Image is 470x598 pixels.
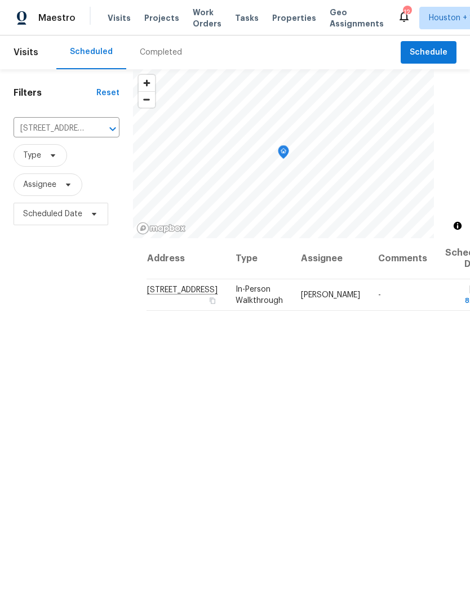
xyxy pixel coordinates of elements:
[14,87,96,99] h1: Filters
[236,285,283,305] span: In-Person Walkthrough
[235,14,259,22] span: Tasks
[136,222,186,235] a: Mapbox homepage
[410,46,447,60] span: Schedule
[193,7,221,29] span: Work Orders
[23,179,56,190] span: Assignee
[330,7,384,29] span: Geo Assignments
[451,219,464,233] button: Toggle attribution
[147,238,227,279] th: Address
[139,92,155,108] span: Zoom out
[139,75,155,91] button: Zoom in
[70,46,113,57] div: Scheduled
[401,41,456,64] button: Schedule
[403,7,411,18] div: 12
[14,120,88,137] input: Search for an address...
[38,12,76,24] span: Maestro
[378,291,381,299] span: -
[454,220,461,232] span: Toggle attribution
[144,12,179,24] span: Projects
[23,150,41,161] span: Type
[108,12,131,24] span: Visits
[96,87,119,99] div: Reset
[133,69,434,238] canvas: Map
[23,208,82,220] span: Scheduled Date
[278,145,289,163] div: Map marker
[140,47,182,58] div: Completed
[105,121,121,137] button: Open
[227,238,292,279] th: Type
[301,291,360,299] span: [PERSON_NAME]
[14,40,38,65] span: Visits
[369,238,436,279] th: Comments
[292,238,369,279] th: Assignee
[207,296,218,306] button: Copy Address
[139,91,155,108] button: Zoom out
[272,12,316,24] span: Properties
